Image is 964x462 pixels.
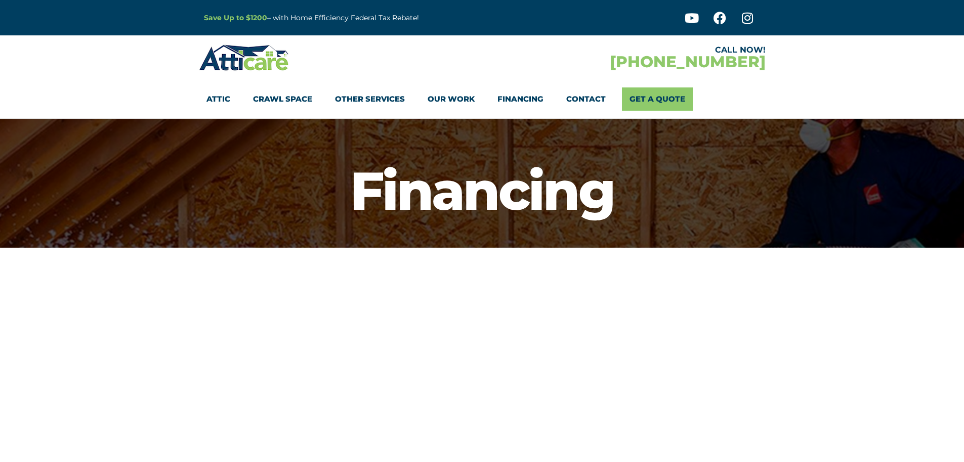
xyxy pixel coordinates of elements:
[497,87,543,111] a: Financing
[428,87,475,111] a: Our Work
[566,87,606,111] a: Contact
[204,12,532,24] p: – with Home Efficiency Federal Tax Rebate!
[622,87,693,111] a: Get A Quote
[335,87,405,111] a: Other Services
[204,13,267,22] a: Save Up to $1200
[206,87,758,111] nav: Menu
[206,87,230,111] a: Attic
[253,87,312,111] a: Crawl Space
[482,46,766,54] div: CALL NOW!
[5,164,959,217] h1: Financing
